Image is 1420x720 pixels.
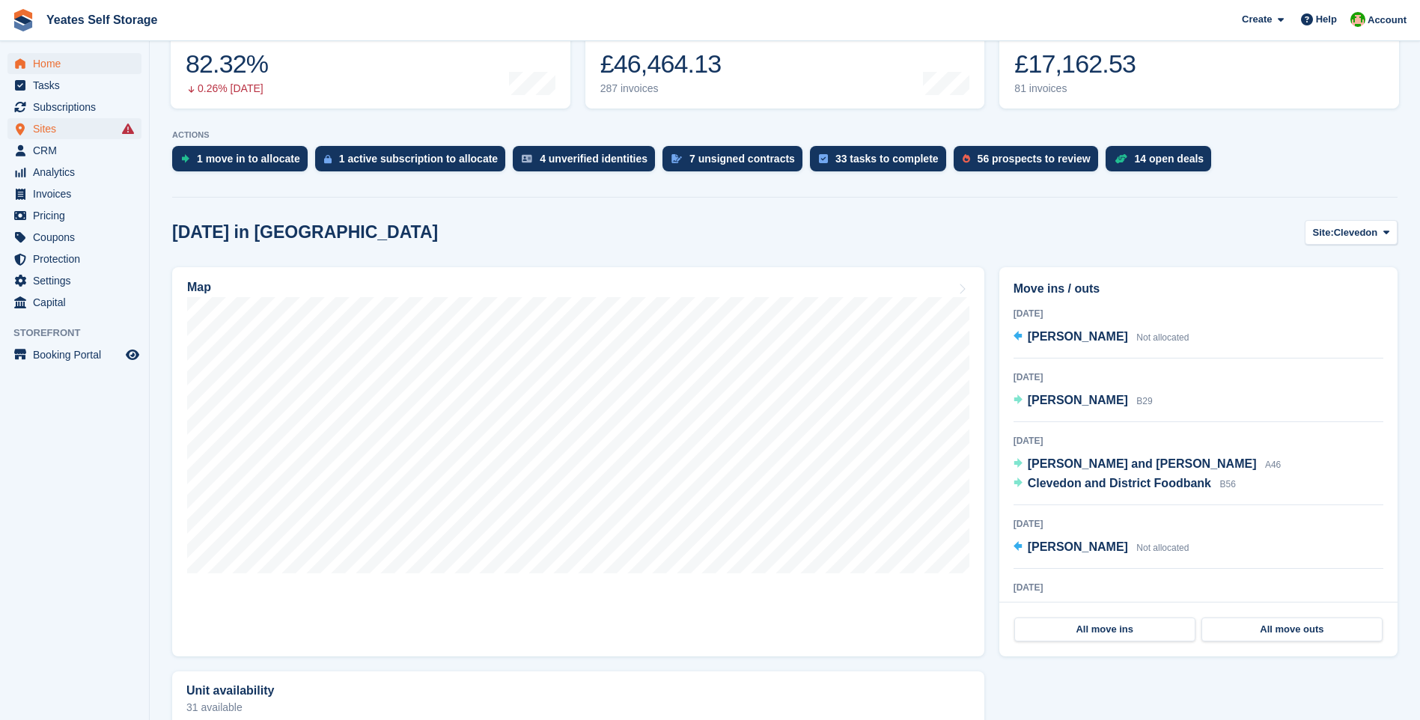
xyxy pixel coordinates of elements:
a: menu [7,140,141,161]
a: 56 prospects to review [954,146,1106,179]
span: Tasks [33,75,123,96]
div: [DATE] [1014,370,1383,384]
img: deal-1b604bf984904fb50ccaf53a9ad4b4a5d6e5aea283cecdc64d6e3604feb123c2.svg [1115,153,1127,164]
a: [PERSON_NAME] Not allocated [1014,538,1189,558]
a: menu [7,292,141,313]
div: 81 invoices [1014,82,1136,95]
img: stora-icon-8386f47178a22dfd0bd8f6a31ec36ba5ce8667c1dd55bd0f319d3a0aa187defe.svg [12,9,34,31]
a: Month-to-date sales £46,464.13 287 invoices [585,13,985,109]
a: 1 move in to allocate [172,146,315,179]
button: Site: Clevedon [1305,220,1398,245]
span: Clevedon and District Foodbank [1028,477,1211,489]
img: verify_identity-adf6edd0f0f0b5bbfe63781bf79b02c33cf7c696d77639b501bdc392416b5a36.svg [522,154,532,163]
h2: [DATE] in [GEOGRAPHIC_DATA] [172,222,438,242]
a: menu [7,248,141,269]
span: [PERSON_NAME] [1028,540,1128,553]
div: 287 invoices [600,82,722,95]
a: menu [7,344,141,365]
a: Preview store [124,346,141,364]
a: menu [7,162,141,183]
span: [PERSON_NAME] [1028,330,1128,343]
h2: Move ins / outs [1014,280,1383,298]
a: Yeates Self Storage [40,7,164,32]
div: £46,464.13 [600,49,722,79]
a: Clevedon and District Foodbank B56 [1014,475,1236,494]
span: CRM [33,140,123,161]
span: Coupons [33,227,123,248]
h2: Map [187,281,211,294]
span: B29 [1136,396,1152,406]
a: menu [7,75,141,96]
span: [PERSON_NAME] [1028,394,1128,406]
span: Booking Portal [33,344,123,365]
div: 0.26% [DATE] [186,82,268,95]
div: 14 open deals [1135,153,1204,165]
span: Protection [33,248,123,269]
span: Account [1368,13,1407,28]
a: All move outs [1201,617,1383,641]
div: 7 unsigned contracts [689,153,795,165]
a: menu [7,227,141,248]
span: Not allocated [1136,543,1189,553]
span: Analytics [33,162,123,183]
div: 1 active subscription to allocate [339,153,498,165]
div: 1 move in to allocate [197,153,300,165]
a: All move ins [1014,617,1195,641]
span: Storefront [13,326,149,341]
span: Clevedon [1334,225,1378,240]
img: active_subscription_to_allocate_icon-d502201f5373d7db506a760aba3b589e785aa758c864c3986d89f69b8ff3... [324,154,332,164]
span: Invoices [33,183,123,204]
p: ACTIONS [172,130,1398,140]
div: [DATE] [1014,434,1383,448]
span: A46 [1265,460,1281,470]
span: Capital [33,292,123,313]
div: 82.32% [186,49,268,79]
span: Sites [33,118,123,139]
a: [PERSON_NAME] and [PERSON_NAME] A46 [1014,455,1282,475]
a: 33 tasks to complete [810,146,954,179]
a: 1 active subscription to allocate [315,146,513,179]
h2: Unit availability [186,684,274,698]
img: prospect-51fa495bee0391a8d652442698ab0144808aea92771e9ea1ae160a38d050c398.svg [963,154,970,163]
span: Not allocated [1136,332,1189,343]
a: Awaiting payment £17,162.53 81 invoices [999,13,1399,109]
span: B56 [1219,479,1235,489]
img: task-75834270c22a3079a89374b754ae025e5fb1db73e45f91037f5363f120a921f8.svg [819,154,828,163]
div: 4 unverified identities [540,153,647,165]
span: Settings [33,270,123,291]
a: menu [7,53,141,74]
a: Map [172,267,984,656]
a: 7 unsigned contracts [662,146,810,179]
p: 31 available [186,702,970,713]
span: Help [1316,12,1337,27]
div: 33 tasks to complete [835,153,939,165]
div: 56 prospects to review [978,153,1091,165]
span: [PERSON_NAME] and [PERSON_NAME] [1028,457,1257,470]
div: [DATE] [1014,581,1383,594]
a: menu [7,97,141,118]
a: 4 unverified identities [513,146,662,179]
img: contract_signature_icon-13c848040528278c33f63329250d36e43548de30e8caae1d1a13099fd9432cc5.svg [671,154,682,163]
a: menu [7,270,141,291]
div: [DATE] [1014,517,1383,531]
a: Occupancy 82.32% 0.26% [DATE] [171,13,570,109]
a: menu [7,118,141,139]
img: Angela Field [1350,12,1365,27]
span: Create [1242,12,1272,27]
a: menu [7,205,141,226]
a: [PERSON_NAME] Not allocated [1014,328,1189,347]
img: move_ins_to_allocate_icon-fdf77a2bb77ea45bf5b3d319d69a93e2d87916cf1d5bf7949dd705db3b84f3ca.svg [181,154,189,163]
span: Pricing [33,205,123,226]
div: [DATE] [1014,307,1383,320]
span: Site: [1313,225,1334,240]
div: £17,162.53 [1014,49,1136,79]
a: 14 open deals [1106,146,1219,179]
a: [PERSON_NAME] B29 [1014,391,1153,411]
span: Subscriptions [33,97,123,118]
span: Home [33,53,123,74]
i: Smart entry sync failures have occurred [122,123,134,135]
a: menu [7,183,141,204]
